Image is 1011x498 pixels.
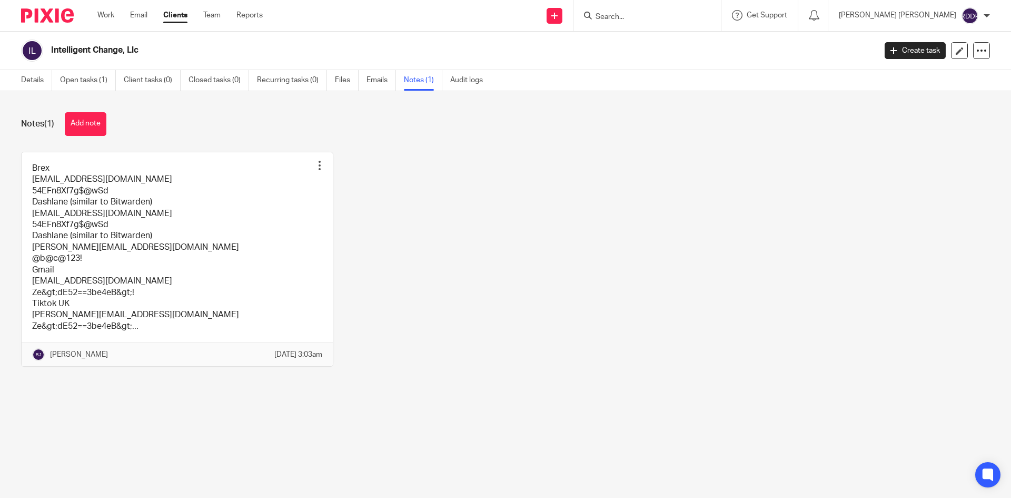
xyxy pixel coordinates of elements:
[44,120,54,128] span: (1)
[130,10,147,21] a: Email
[335,70,359,91] a: Files
[21,40,43,62] img: svg%3E
[124,70,181,91] a: Client tasks (0)
[274,349,322,360] p: [DATE] 3:03am
[594,13,689,22] input: Search
[65,112,106,136] button: Add note
[60,70,116,91] a: Open tasks (1)
[962,7,978,24] img: svg%3E
[450,70,491,91] a: Audit logs
[236,10,263,21] a: Reports
[21,70,52,91] a: Details
[163,10,187,21] a: Clients
[203,10,221,21] a: Team
[21,119,54,130] h1: Notes
[189,70,249,91] a: Closed tasks (0)
[97,10,114,21] a: Work
[257,70,327,91] a: Recurring tasks (0)
[885,42,946,59] a: Create task
[32,348,45,361] img: svg%3E
[51,45,705,56] h2: Intelligent Change, Llc
[839,10,956,21] p: [PERSON_NAME] [PERSON_NAME]
[747,12,787,19] span: Get Support
[21,8,74,23] img: Pixie
[404,70,442,91] a: Notes (1)
[50,349,108,360] p: [PERSON_NAME]
[366,70,396,91] a: Emails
